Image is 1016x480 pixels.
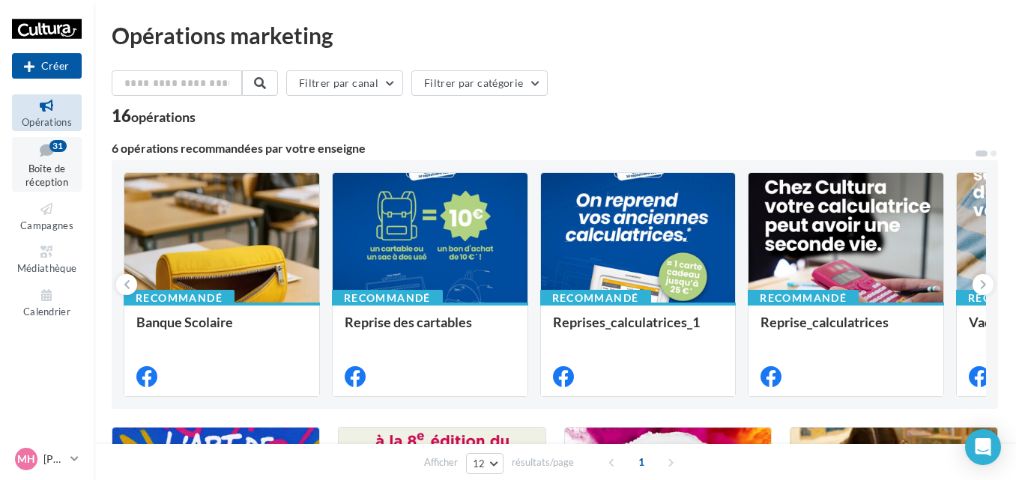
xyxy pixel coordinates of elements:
div: Open Intercom Messenger [965,429,1001,465]
p: [PERSON_NAME] [43,452,64,467]
span: 1 [629,450,653,474]
button: 12 [466,453,504,474]
span: Reprise des cartables [345,314,472,330]
div: Recommandé [124,290,235,306]
div: Recommandé [332,290,443,306]
button: Créer [12,53,82,79]
div: Nouvelle campagne [12,53,82,79]
span: MH [17,452,35,467]
span: Reprise_calculatrices [761,314,889,330]
a: Boîte de réception31 [12,137,82,192]
div: opérations [131,110,196,124]
div: Opérations marketing [112,24,998,46]
span: Banque Scolaire [136,314,233,330]
span: Boîte de réception [25,162,68,189]
span: Campagnes [20,219,73,231]
div: 6 opérations recommandées par votre enseigne [112,142,974,154]
div: Recommandé [748,290,859,306]
span: Médiathèque [17,262,77,274]
div: Recommandé [540,290,651,306]
button: Filtrer par catégorie [411,70,548,96]
span: résultats/page [512,455,574,470]
button: Filtrer par canal [286,70,403,96]
div: 31 [49,140,67,152]
span: 12 [473,458,486,470]
a: Opérations [12,94,82,131]
div: 16 [112,108,196,124]
a: Campagnes [12,198,82,234]
span: Reprises_calculatrices_1 [553,314,700,330]
a: Médiathèque [12,240,82,277]
span: Afficher [424,455,458,470]
span: Calendrier [23,306,70,318]
a: Calendrier [12,284,82,320]
span: Opérations [22,116,72,128]
a: MH [PERSON_NAME] [12,445,82,473]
